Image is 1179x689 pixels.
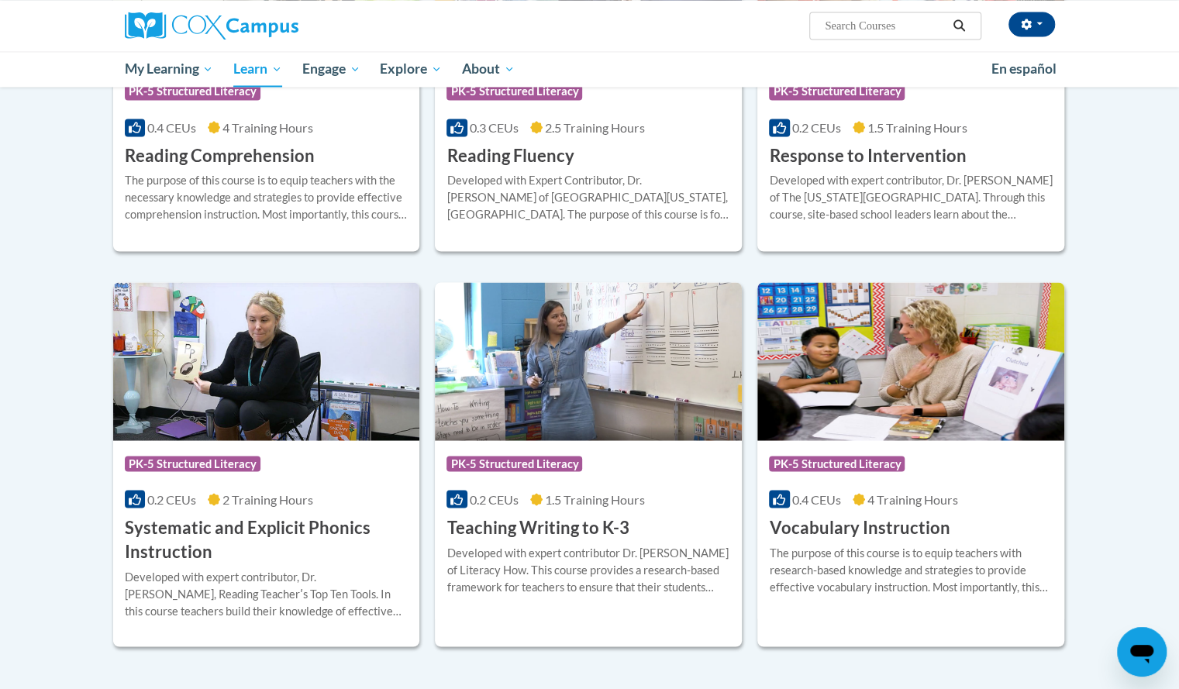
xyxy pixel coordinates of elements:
[769,84,905,99] span: PK-5 Structured Literacy
[125,172,409,223] div: The purpose of this course is to equip teachers with the necessary knowledge and strategies to pr...
[222,491,313,506] span: 2 Training Hours
[147,491,196,506] span: 0.2 CEUs
[125,84,260,99] span: PK-5 Structured Literacy
[302,60,360,78] span: Engage
[1117,627,1167,677] iframe: Button to launch messaging window
[113,282,420,646] a: Course LogoPK-5 Structured Literacy0.2 CEUs2 Training Hours Systematic and Explicit Phonics Instr...
[867,491,958,506] span: 4 Training Hours
[867,120,967,135] span: 1.5 Training Hours
[233,60,282,78] span: Learn
[757,282,1064,440] img: Course Logo
[446,456,582,471] span: PK-5 Structured Literacy
[981,53,1067,85] a: En español
[435,282,742,440] img: Course Logo
[545,491,645,506] span: 1.5 Training Hours
[446,515,629,539] h3: Teaching Writing to K-3
[222,120,313,135] span: 4 Training Hours
[292,51,371,87] a: Engage
[147,120,196,135] span: 0.4 CEUs
[380,60,442,78] span: Explore
[452,51,525,87] a: About
[769,456,905,471] span: PK-5 Structured Literacy
[769,172,1053,223] div: Developed with expert contributor, Dr. [PERSON_NAME] of The [US_STATE][GEOGRAPHIC_DATA]. Through ...
[125,568,409,619] div: Developed with expert contributor, Dr. [PERSON_NAME], Reading Teacherʹs Top Ten Tools. In this co...
[446,544,730,595] div: Developed with expert contributor Dr. [PERSON_NAME] of Literacy How. This course provides a resea...
[1008,12,1055,36] button: Account Settings
[462,60,515,78] span: About
[125,12,419,40] a: Cox Campus
[792,120,841,135] span: 0.2 CEUs
[115,51,224,87] a: My Learning
[757,282,1064,646] a: Course LogoPK-5 Structured Literacy0.4 CEUs4 Training Hours Vocabulary InstructionThe purpose of ...
[823,16,947,35] input: Search Courses
[125,144,315,168] h3: Reading Comprehension
[991,60,1057,77] span: En español
[370,51,452,87] a: Explore
[470,120,519,135] span: 0.3 CEUs
[947,16,970,35] button: Search
[769,515,950,539] h3: Vocabulary Instruction
[113,282,420,440] img: Course Logo
[470,491,519,506] span: 0.2 CEUs
[792,491,841,506] span: 0.4 CEUs
[125,515,409,563] h3: Systematic and Explicit Phonics Instruction
[446,144,574,168] h3: Reading Fluency
[223,51,292,87] a: Learn
[124,60,213,78] span: My Learning
[435,282,742,646] a: Course LogoPK-5 Structured Literacy0.2 CEUs1.5 Training Hours Teaching Writing to K-3Developed wi...
[446,172,730,223] div: Developed with Expert Contributor, Dr. [PERSON_NAME] of [GEOGRAPHIC_DATA][US_STATE], [GEOGRAPHIC_...
[446,84,582,99] span: PK-5 Structured Literacy
[769,544,1053,595] div: The purpose of this course is to equip teachers with research-based knowledge and strategies to p...
[125,456,260,471] span: PK-5 Structured Literacy
[125,12,298,40] img: Cox Campus
[545,120,645,135] span: 2.5 Training Hours
[769,144,966,168] h3: Response to Intervention
[102,51,1078,87] div: Main menu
